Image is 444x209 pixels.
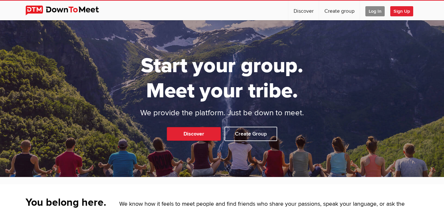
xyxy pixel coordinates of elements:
[319,1,360,20] a: Create group
[224,127,277,141] a: Create Group
[26,6,109,15] img: DownToMeet
[167,127,221,141] a: Discover
[360,1,390,20] a: Log In
[390,6,413,16] span: Sign Up
[390,1,418,20] a: Sign Up
[116,53,329,104] h1: Start your group. Meet your tribe.
[288,1,319,20] a: Discover
[365,6,385,16] span: Log In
